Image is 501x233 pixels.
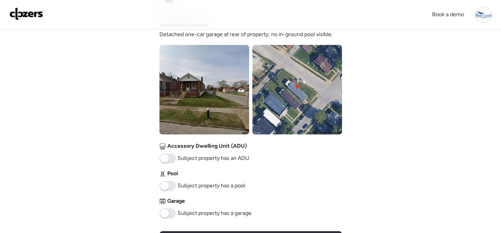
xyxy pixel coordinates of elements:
[167,170,178,178] span: Pool
[177,209,251,217] span: Subject property has a garage
[167,142,247,150] span: Accessory Dwelling Unit (ADU)
[9,7,43,20] img: Logo
[177,154,249,162] span: Subject property has an ADU
[167,197,185,205] span: Garage
[159,31,333,39] span: Detached one-car garage at rear of property; no in-ground pool visible.
[177,182,245,190] span: Subject property has a pool
[432,11,464,18] span: Book a demo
